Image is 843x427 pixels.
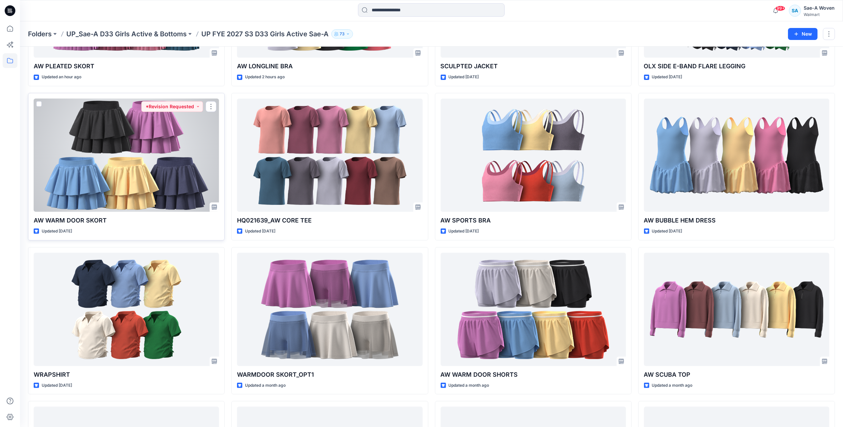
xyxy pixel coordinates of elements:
p: Updated 2 hours ago [245,74,285,81]
p: Updated an hour ago [42,74,81,81]
a: HQ021639_AW CORE TEE [237,99,422,212]
a: AW BUBBLE HEM DRESS [644,99,829,212]
div: Walmart [804,12,835,17]
p: OLX SIDE E-BAND FLARE LEGGING [644,62,829,71]
p: UP FYE 2027 S3 D33 Girls Active Sae-A [201,29,329,39]
p: Updated a month ago [449,382,489,389]
p: AW WARM DOOR SHORTS [441,370,626,379]
a: AW SCUBA TOP [644,253,829,366]
span: 99+ [775,6,785,11]
div: SA [789,5,801,17]
p: Updated [DATE] [42,382,72,389]
a: AW WARM DOOR SHORTS [441,253,626,366]
p: WARMDOOR SKORT_OPT1 [237,370,422,379]
p: WRAPSHIRT [34,370,219,379]
a: WARMDOOR SKORT_OPT1 [237,253,422,366]
p: AW PLEATED SKORT [34,62,219,71]
p: AW SPORTS BRA [441,216,626,225]
p: Updated [DATE] [449,228,479,235]
div: Sae-A Woven [804,4,835,12]
p: Updated a month ago [245,382,286,389]
a: Folders [28,29,52,39]
button: 73 [331,29,353,39]
button: New [788,28,818,40]
a: WRAPSHIRT [34,253,219,366]
a: AW WARM DOOR SKORT [34,99,219,212]
p: AW WARM DOOR SKORT [34,216,219,225]
a: AW SPORTS BRA [441,99,626,212]
p: AW BUBBLE HEM DRESS [644,216,829,225]
p: Updated [DATE] [652,74,682,81]
p: AW LONGLINE BRA [237,62,422,71]
p: Updated [DATE] [449,74,479,81]
p: Updated [DATE] [245,228,275,235]
p: AW SCUBA TOP [644,370,829,379]
a: UP_Sae-A D33 Girls Active & Bottoms [66,29,187,39]
p: Updated [DATE] [42,228,72,235]
p: SCULPTED JACKET [441,62,626,71]
p: 73 [340,30,345,38]
p: HQ021639_AW CORE TEE [237,216,422,225]
p: Updated [DATE] [652,228,682,235]
p: Updated a month ago [652,382,693,389]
